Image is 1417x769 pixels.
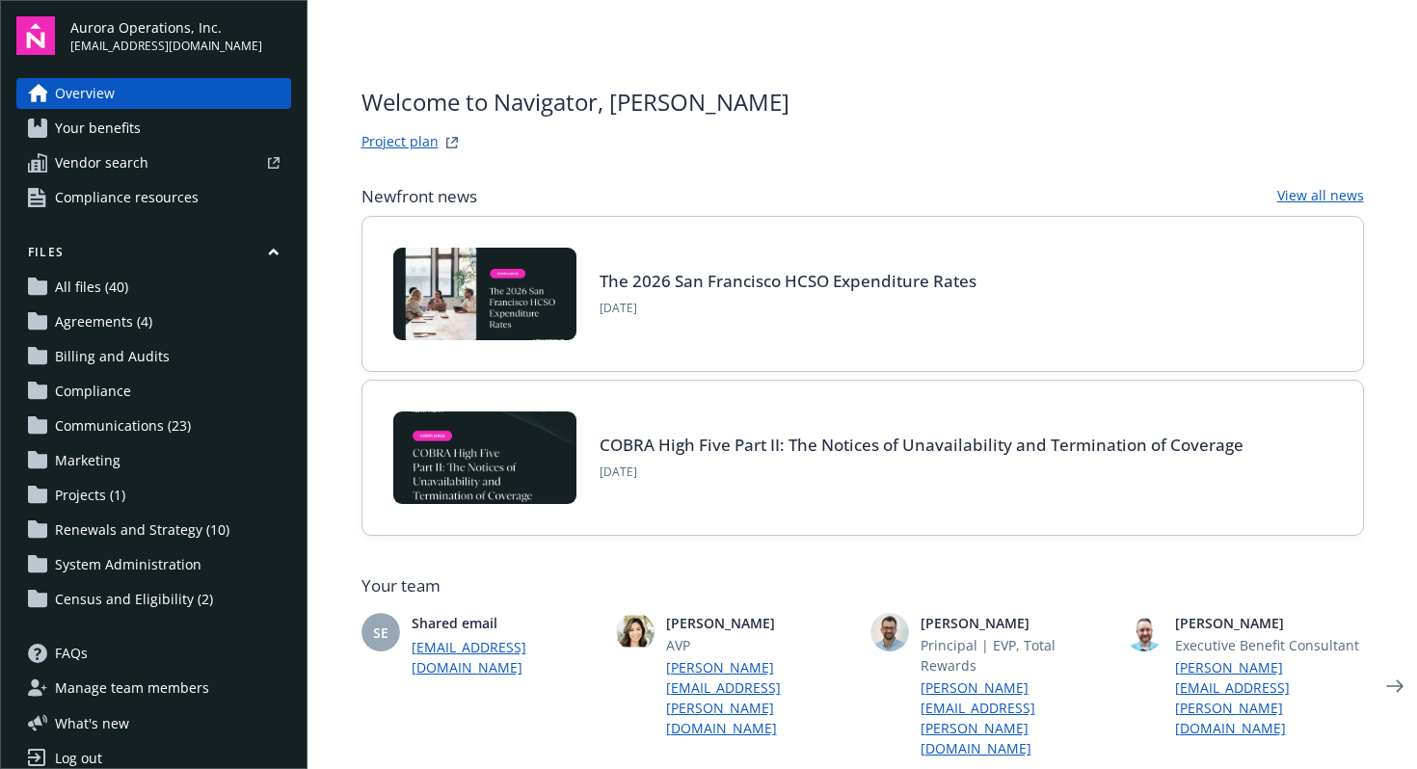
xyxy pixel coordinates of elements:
[70,17,262,38] span: Aurora Operations, Inc.
[70,16,291,55] button: Aurora Operations, Inc.[EMAIL_ADDRESS][DOMAIN_NAME]
[16,515,291,545] a: Renewals and Strategy (10)
[1175,657,1364,738] a: [PERSON_NAME][EMAIL_ADDRESS][PERSON_NAME][DOMAIN_NAME]
[16,411,291,441] a: Communications (23)
[55,376,131,407] span: Compliance
[921,613,1110,633] span: [PERSON_NAME]
[616,613,655,651] img: photo
[16,78,291,109] a: Overview
[55,78,115,109] span: Overview
[16,638,291,669] a: FAQs
[666,635,855,655] span: AVP
[16,272,291,303] a: All files (40)
[600,464,1243,481] span: [DATE]
[16,16,55,55] img: navigator-logo.svg
[870,613,909,651] img: photo
[441,131,464,154] a: projectPlanWebsite
[921,677,1110,758] a: [PERSON_NAME][EMAIL_ADDRESS][PERSON_NAME][DOMAIN_NAME]
[412,613,601,633] span: Shared email
[55,113,141,144] span: Your benefits
[1125,613,1163,651] img: photo
[55,515,229,545] span: Renewals and Strategy (10)
[55,480,125,511] span: Projects (1)
[361,131,439,154] a: Project plan
[373,623,388,643] span: SE
[361,185,477,208] span: Newfront news
[55,341,170,372] span: Billing and Audits
[16,549,291,580] a: System Administration
[16,244,291,268] button: Files
[16,147,291,178] a: Vendor search
[55,584,213,615] span: Census and Eligibility (2)
[393,411,576,504] img: BLOG-Card Image - Compliance - COBRA High Five Pt 2 - 08-21-25.jpg
[55,306,152,337] span: Agreements (4)
[1175,613,1364,633] span: [PERSON_NAME]
[16,445,291,476] a: Marketing
[393,248,576,340] img: BLOG+Card Image - Compliance - 2026 SF HCSO Expenditure Rates - 08-26-25.jpg
[16,306,291,337] a: Agreements (4)
[666,657,855,738] a: [PERSON_NAME][EMAIL_ADDRESS][PERSON_NAME][DOMAIN_NAME]
[55,713,129,733] span: What ' s new
[55,272,128,303] span: All files (40)
[361,574,1364,597] span: Your team
[600,300,976,317] span: [DATE]
[55,445,120,476] span: Marketing
[16,113,291,144] a: Your benefits
[16,584,291,615] a: Census and Eligibility (2)
[412,637,601,677] a: [EMAIL_ADDRESS][DOMAIN_NAME]
[16,713,160,733] button: What's new
[921,635,1110,676] span: Principal | EVP, Total Rewards
[55,182,199,213] span: Compliance resources
[600,434,1243,456] a: COBRA High Five Part II: The Notices of Unavailability and Termination of Coverage
[55,549,201,580] span: System Administration
[1175,635,1364,655] span: Executive Benefit Consultant
[1379,671,1410,702] a: Next
[666,613,855,633] span: [PERSON_NAME]
[55,147,148,178] span: Vendor search
[55,411,191,441] span: Communications (23)
[16,376,291,407] a: Compliance
[16,673,291,703] a: Manage team members
[55,638,88,669] span: FAQs
[600,270,976,292] a: The 2026 San Francisco HCSO Expenditure Rates
[55,673,209,703] span: Manage team members
[361,85,789,119] span: Welcome to Navigator , [PERSON_NAME]
[16,480,291,511] a: Projects (1)
[1277,185,1364,208] a: View all news
[16,182,291,213] a: Compliance resources
[70,38,262,55] span: [EMAIL_ADDRESS][DOMAIN_NAME]
[16,341,291,372] a: Billing and Audits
